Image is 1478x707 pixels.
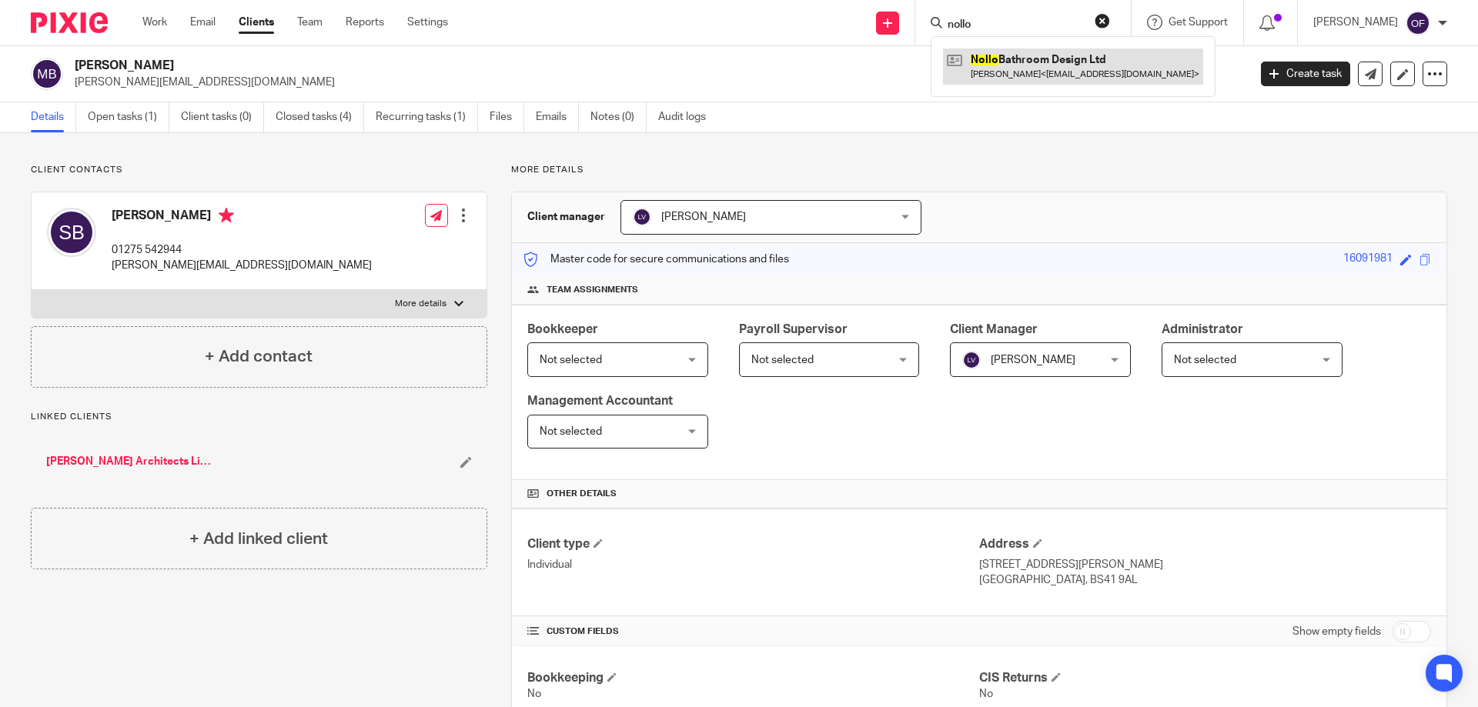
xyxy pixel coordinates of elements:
label: Show empty fields [1292,624,1381,639]
span: Administrator [1162,323,1243,335]
a: Work [142,15,167,30]
a: Open tasks (1) [88,102,169,132]
p: [STREET_ADDRESS][PERSON_NAME] [979,557,1431,572]
span: Team assignments [547,284,638,296]
p: [PERSON_NAME][EMAIL_ADDRESS][DOMAIN_NAME] [75,75,1238,90]
span: No [979,689,993,699]
span: Not selected [540,426,602,437]
a: Files [490,102,524,132]
span: Not selected [751,355,814,365]
a: Closed tasks (4) [276,102,364,132]
a: Emails [536,102,579,132]
h4: Bookkeeping [527,670,979,686]
p: Linked clients [31,411,487,423]
span: Client Manager [950,323,1038,335]
p: [PERSON_NAME][EMAIL_ADDRESS][DOMAIN_NAME] [112,258,372,273]
input: Search [946,18,1085,32]
h4: + Add linked client [189,527,328,551]
span: No [527,689,541,699]
h4: [PERSON_NAME] [112,208,372,227]
a: Audit logs [658,102,717,132]
a: Clients [239,15,274,30]
p: Individual [527,557,979,572]
span: Management Accountant [527,395,673,407]
img: svg%3E [633,208,651,226]
img: svg%3E [31,58,63,90]
a: Client tasks (0) [181,102,264,132]
a: [PERSON_NAME] Architects Limited [46,454,216,469]
span: Other details [547,488,617,500]
p: Master code for secure communications and files [523,252,789,267]
p: [PERSON_NAME] [1313,15,1398,30]
h4: Client type [527,536,979,552]
h4: CUSTOM FIELDS [527,625,979,638]
p: 01275 542944 [112,242,372,258]
a: Settings [407,15,448,30]
p: Client contacts [31,164,487,176]
button: Clear [1095,13,1110,28]
a: Team [297,15,323,30]
img: Pixie [31,12,108,33]
p: [GEOGRAPHIC_DATA], BS41 9AL [979,572,1431,588]
span: [PERSON_NAME] [991,355,1075,365]
span: Bookkeeper [527,323,598,335]
i: Primary [219,208,234,223]
span: Payroll Supervisor [739,323,848,335]
a: Recurring tasks (1) [376,102,478,132]
h4: CIS Returns [979,670,1431,686]
p: More details [511,164,1447,176]
p: More details [395,298,446,310]
a: Details [31,102,76,132]
a: Reports [346,15,384,30]
span: Get Support [1169,17,1228,28]
a: Create task [1261,62,1350,86]
a: Email [190,15,216,30]
h4: + Add contact [205,345,313,369]
img: svg%3E [962,351,981,369]
div: 16091981 [1343,251,1393,268]
img: svg%3E [47,208,96,257]
h3: Client manager [527,209,605,225]
img: svg%3E [1406,11,1430,35]
a: Notes (0) [590,102,647,132]
span: Not selected [540,355,602,365]
h2: [PERSON_NAME] [75,58,1005,74]
span: Not selected [1174,355,1236,365]
span: [PERSON_NAME] [661,212,746,222]
h4: Address [979,536,1431,552]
